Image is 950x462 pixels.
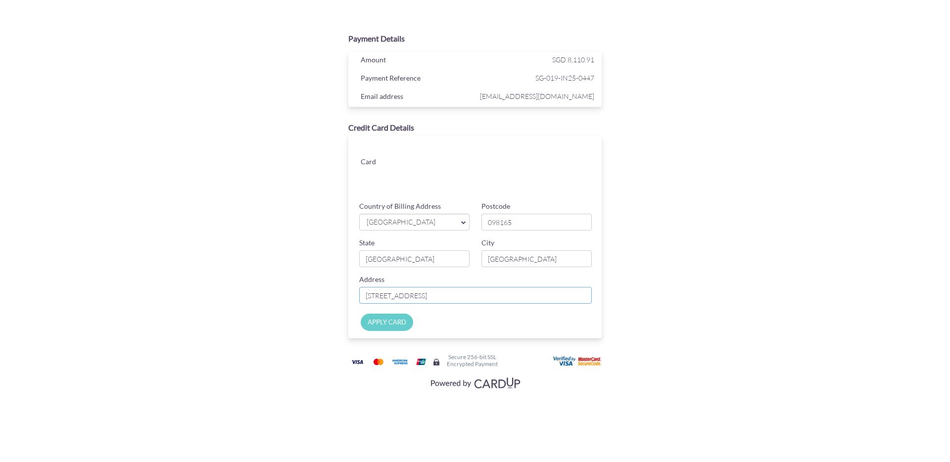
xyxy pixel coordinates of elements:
label: State [359,238,375,248]
img: American Express [390,356,410,368]
img: Secure lock [432,358,440,366]
iframe: Secure card expiration date input frame [423,167,507,185]
div: Credit Card Details [348,122,602,134]
iframe: Secure card number input frame [423,145,593,163]
label: Address [359,275,384,284]
label: Postcode [481,201,510,211]
span: [GEOGRAPHIC_DATA] [366,217,453,228]
img: User card [553,356,603,367]
span: SG-019-IN25-0447 [477,72,594,84]
div: Payment Details [348,33,602,45]
div: Amount [353,53,477,68]
h6: Secure 256-bit SSL Encrypted Payment [447,354,498,367]
label: City [481,238,494,248]
div: Card [353,155,415,170]
label: Country of Billing Address [359,201,441,211]
div: Email address [353,90,477,105]
span: [EMAIL_ADDRESS][DOMAIN_NAME] [477,90,594,102]
div: Payment Reference [353,72,477,87]
img: Mastercard [369,356,388,368]
iframe: Secure card security code input frame [508,167,592,185]
img: Visa [347,356,367,368]
img: Visa, Mastercard [426,373,524,392]
input: APPLY CARD [361,314,413,331]
span: SGD 8,110.91 [552,55,594,64]
img: Union Pay [411,356,431,368]
a: [GEOGRAPHIC_DATA] [359,214,470,231]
